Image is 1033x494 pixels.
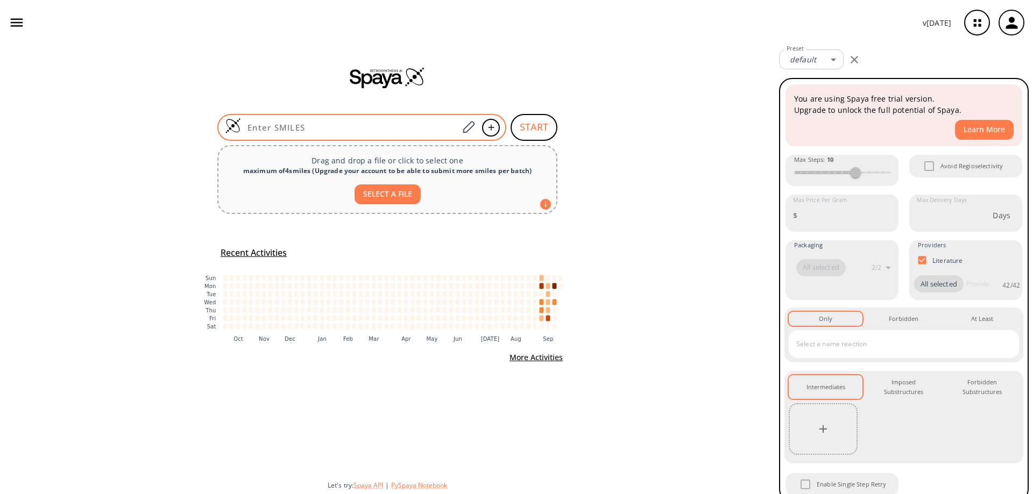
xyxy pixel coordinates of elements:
[206,275,216,281] text: Sun
[343,335,353,341] text: Feb
[481,335,500,341] text: [DATE]
[225,118,241,134] img: Logo Spaya
[789,375,862,399] button: Intermediates
[945,375,1019,399] button: Forbidden Substructures
[918,240,946,250] span: Providers
[401,335,411,341] text: Apr
[317,335,327,341] text: Jan
[205,307,216,313] text: Thu
[511,335,521,341] text: Aug
[932,256,963,265] p: Literature
[971,314,993,324] div: At Least
[889,314,918,324] div: Forbidden
[391,481,447,490] button: PySpaya Notebook
[964,275,997,292] input: Provider name
[1002,281,1020,290] p: 42 / 42
[353,481,383,490] button: Spaya API
[794,93,1014,116] p: You are using Spaya free trial version. Upgrade to unlock the full potential of Spaya.
[872,263,881,272] p: 2 / 2
[285,335,295,341] text: Dec
[940,161,1003,171] span: Avoid Regioselectivity
[819,314,832,324] div: Only
[794,155,833,164] span: Max Steps :
[221,247,287,259] h5: Recent Activities
[453,335,462,341] text: Jun
[234,335,243,341] text: Oct
[223,275,563,329] g: cell
[790,54,816,65] em: default
[206,291,216,297] text: Tue
[227,155,548,166] p: Drag and drop a file or click to select one
[787,45,804,53] label: Preset
[793,196,847,204] label: Max Price Per Gram
[945,312,1019,326] button: At Least
[259,335,270,341] text: Nov
[794,335,998,353] input: Select a name reaction
[954,377,1010,397] div: Forbidden Substructures
[923,17,951,28] p: v [DATE]
[241,122,458,133] input: Enter SMILES
[204,299,216,305] text: Wed
[227,166,548,176] div: maximum of 4 smiles ( Upgrade your account to be able to submit more smiles per batch )
[875,377,932,397] div: Imposed Substructures
[204,275,216,330] g: y-axis tick label
[867,312,940,326] button: Forbidden
[216,244,291,262] button: Recent Activities
[369,335,379,341] text: Mar
[204,283,216,289] text: Mon
[817,479,887,489] span: Enable Single Step Retry
[793,210,797,221] p: $
[794,240,823,250] span: Packaging
[917,196,967,204] label: Max Delivery Days
[993,210,1010,221] p: Days
[207,324,216,330] text: Sat
[234,335,554,341] g: x-axis tick label
[426,335,437,341] text: May
[789,312,862,326] button: Only
[355,184,421,204] button: SELECT A FILE
[350,67,425,88] img: Spaya logo
[827,155,833,163] strong: 10
[914,279,964,290] span: All selected
[867,375,940,399] button: Imposed Substructures
[505,348,567,368] button: More Activities
[955,120,1014,140] button: Learn More
[383,481,391,490] span: |
[511,114,557,141] button: START
[543,335,553,341] text: Sep
[328,481,770,490] div: Let's try:
[209,316,216,321] text: Fri
[806,382,845,392] div: Intermediates
[796,262,846,273] span: All selected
